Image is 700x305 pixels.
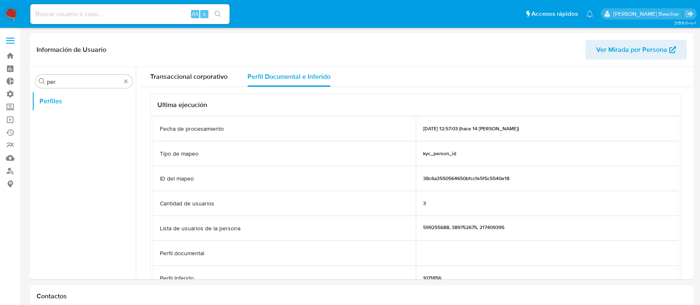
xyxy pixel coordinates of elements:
a: Salir [685,10,694,18]
h1: Información de Usuario [37,46,106,54]
span: Accesos rápidos [531,10,578,18]
p: 3 [423,200,426,207]
h1: Contactos [37,292,687,300]
h3: Ultima ejecución [157,101,674,109]
span: Alt [192,10,198,18]
p: Perfil documental [160,249,204,257]
p: 1071856 [423,275,441,281]
p: [DATE] 12:57:03 (hace 14 [PERSON_NAME]) [423,125,519,132]
p: 38c6a3550564650bfccfe5f5c5540e18 [423,175,509,182]
p: ID del mapeo [160,175,194,183]
span: Perfil Documental e Inferido [247,72,330,81]
span: s [203,10,206,18]
p: Perfil Inferido [160,274,194,282]
p: Cantidad de usuarios [160,200,214,207]
button: Buscar [39,78,45,85]
button: search-icon [209,8,226,20]
p: Lista de usuarios de la persona [160,224,240,232]
p: kyc_person_id [423,150,456,157]
a: Notificaciones [586,10,593,17]
strong: 599255688, 389752675, 217409395 [423,224,504,231]
button: Perfiles [32,91,136,111]
span: Transaccional corporativo [150,72,228,81]
input: Buscar usuario o caso... [30,9,230,20]
button: Borrar [122,78,129,85]
p: camila.tresguerres@mercadolibre.com [613,10,682,18]
button: Ver Mirada por Persona [585,40,687,60]
input: Buscar [47,78,121,85]
p: Tipo de mapeo [160,150,198,158]
span: Ver Mirada por Persona [596,40,667,60]
p: Fecha de procesamiento [160,125,224,133]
